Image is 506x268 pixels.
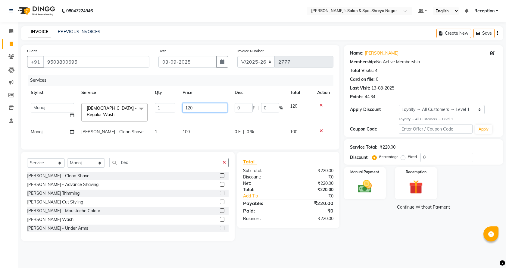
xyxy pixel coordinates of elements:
label: Manual Payment [350,169,379,175]
span: 100 [183,129,190,134]
div: ₹0 [288,174,338,180]
th: Action [314,86,333,99]
label: Date [158,48,167,54]
div: Apply Discount [350,106,399,113]
img: _gift.svg [405,178,427,196]
div: Coupon Code [350,126,399,132]
button: Create New [436,29,471,38]
div: ₹0 [296,193,338,199]
div: Payable: [239,200,288,207]
span: 0 F [235,129,241,135]
div: Total: [239,187,288,193]
span: 100 [290,129,297,134]
span: Total [243,159,257,165]
span: | [258,105,259,111]
div: ₹220.00 [288,200,338,207]
b: 08047224946 [66,2,93,19]
div: [PERSON_NAME] - Advance Shaving [27,181,98,188]
input: Search by Name/Mobile/Email/Code [43,56,149,68]
div: Last Visit: [350,85,370,91]
div: ₹220.00 [288,187,338,193]
div: Balance : [239,216,288,222]
div: ₹220.00 [288,180,338,187]
div: Points: [350,94,364,100]
div: Net: [239,180,288,187]
div: 44.34 [365,94,375,100]
img: logo [15,2,57,19]
div: Name: [350,50,364,56]
span: | [243,129,244,135]
div: ₹220.00 [288,168,338,174]
label: Redemption [406,169,426,175]
div: Discount: [350,154,369,161]
th: Qty [151,86,179,99]
button: Save [473,29,495,38]
label: Percentage [379,154,398,159]
span: Reception [474,8,495,14]
input: Search or Scan [109,158,220,167]
th: Service [78,86,151,99]
span: 0 % [247,129,254,135]
div: Membership: [350,59,376,65]
div: [PERSON_NAME] - Clean Shave [27,173,89,179]
span: % [279,105,283,111]
div: 4 [375,68,377,74]
div: Service Total: [350,144,377,150]
label: Invoice Number [237,48,264,54]
img: _cash.svg [354,178,376,194]
div: 13-08-2025 [371,85,394,91]
div: 0 [376,76,378,83]
a: x [114,112,117,117]
button: +91 [27,56,44,68]
span: [DEMOGRAPHIC_DATA] - Regular Wash [87,106,137,117]
div: [PERSON_NAME] - Moustache Colour [27,208,100,214]
strong: Loyalty → [399,117,415,121]
div: [PERSON_NAME] Wash [27,216,73,223]
span: 1 [155,129,157,134]
label: Fixed [408,154,417,159]
div: ₹220.00 [380,144,395,150]
th: Disc [231,86,286,99]
div: [PERSON_NAME] Trimming [27,190,80,197]
th: Price [179,86,231,99]
th: Stylist [27,86,78,99]
a: [PERSON_NAME] [365,50,398,56]
label: Client [27,48,37,54]
div: ₹0 [288,207,338,214]
div: Discount: [239,174,288,180]
div: Services [28,75,338,86]
div: ₹220.00 [288,216,338,222]
span: 120 [290,103,297,109]
th: Total [286,86,314,99]
div: [PERSON_NAME] Cut Styling [27,199,83,205]
div: [PERSON_NAME] - Under Arms [27,225,88,232]
a: INVOICE [28,27,51,37]
a: Add Tip [239,193,296,199]
span: Manoj [31,129,42,134]
span: F [253,105,255,111]
div: Sub Total: [239,168,288,174]
span: [PERSON_NAME] - Clean Shave [81,129,144,134]
button: Apply [475,125,492,134]
div: Total Visits: [350,68,374,74]
div: Card on file: [350,76,375,83]
div: Paid: [239,207,288,214]
input: Enter Offer / Coupon Code [399,124,472,134]
a: PREVIOUS INVOICES [58,29,100,34]
div: All Customers → Level 1 [399,117,497,122]
div: No Active Membership [350,59,497,65]
a: Continue Without Payment [345,204,502,210]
